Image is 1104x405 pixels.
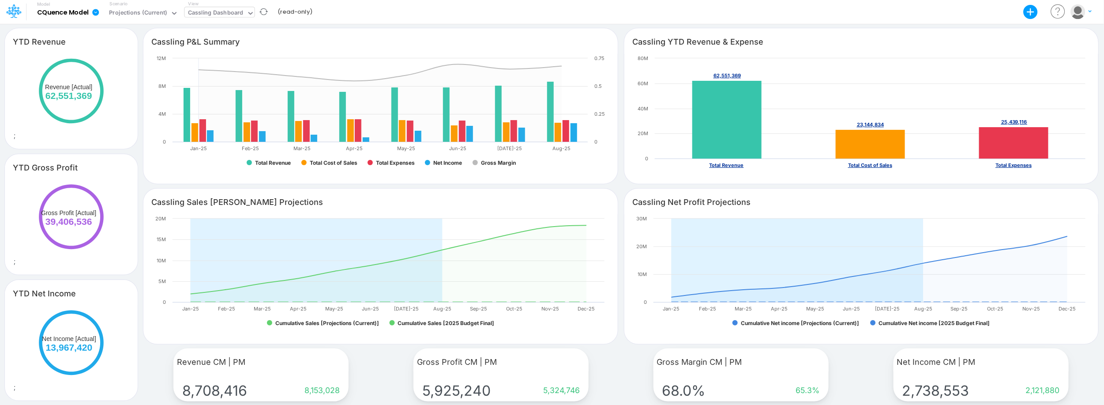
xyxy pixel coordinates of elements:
text: Total Revenue [710,162,744,168]
text: Aug-25 [434,306,452,312]
text: Cumulative Sales [2025 Budget Final] [398,320,495,326]
tspan: 23,144,834 [857,121,884,128]
text: [DATE]-25 [875,306,900,312]
text: 4M [158,111,166,117]
text: Jun-25 [843,306,860,312]
div: Projections (Current) [109,8,167,19]
text: 5M [158,278,166,284]
text: Total Cost of Sales [310,159,357,166]
text: Aug-25 [553,145,571,151]
text: Jan-25 [663,306,680,312]
text: Apr-25 [771,306,788,312]
text: Oct-25 [507,306,523,312]
text: 0 [645,155,648,162]
text: Cumulative Sales [Projections (Current)] [275,320,379,326]
text: Total Expenses [376,159,415,166]
text: Mar-25 [294,145,311,151]
tspan: 62,551,369 [713,72,741,79]
label: Scenario [109,0,128,7]
text: Mar-25 [735,306,752,312]
text: Feb-25 [699,306,716,312]
span: 68.0% [662,382,709,399]
text: Total Cost of Sales [848,162,892,168]
text: [DATE]-25 [498,145,522,151]
text: Gross Margin [481,159,516,166]
text: Jan-25 [182,306,199,312]
text: [DATE]-25 [394,306,419,312]
b: CQuence Model [37,9,89,17]
text: 20M [155,216,166,222]
text: Jun-25 [450,145,467,151]
text: 12M [157,55,166,61]
div: ; [5,179,138,275]
text: 0.75 [594,55,605,61]
span: 2,121,880 [1022,386,1060,395]
text: 0 [644,299,647,305]
text: Dec-25 [1059,306,1076,312]
span: 5,925,240 [422,382,494,399]
span: 2,738,553 [902,382,973,399]
span: 65.3% [792,386,820,395]
text: 0 [163,139,166,145]
label: Model [37,2,50,7]
text: Total Expenses [995,162,1032,168]
div: Cassling Dashboard [188,8,244,19]
text: 10M [157,257,166,264]
text: Feb-25 [218,306,235,312]
text: Feb-25 [242,145,259,151]
text: Total Revenue [255,159,291,166]
span: 5,324,746 [540,386,580,395]
text: Aug-25 [914,306,932,312]
text: 40M [638,106,648,112]
text: Mar-25 [254,306,271,312]
text: Dec-25 [578,306,595,312]
text: 0.25 [594,111,605,117]
text: Nov-25 [1023,306,1040,312]
text: 10M [638,271,647,277]
text: Sep-25 [951,306,968,312]
text: Apr-25 [346,145,363,151]
text: 0.5 [594,83,602,89]
text: Jan-25 [190,145,207,151]
text: Oct-25 [987,306,1003,312]
text: Net Income [433,159,462,166]
text: 20M [638,130,648,136]
text: 15M [157,236,166,242]
text: 0 [594,139,597,145]
text: May-25 [326,306,344,312]
text: Cumulative Net income [2025 Budget Final] [879,320,990,326]
text: 8M [158,83,166,89]
text: Cumulative Net income [Projections (Current)] [741,320,859,326]
label: View [188,0,199,7]
text: 60M [638,80,648,87]
text: 20M [636,243,647,250]
text: 0 [163,299,166,305]
text: 80M [638,55,648,61]
text: Apr-25 [290,306,307,312]
text: May-25 [397,145,415,151]
div: ; [5,53,138,149]
div: ; [5,305,138,401]
text: 30M [636,216,647,222]
b: (read-only) [278,8,312,16]
text: Sep-25 [470,306,487,312]
span: 8,708,416 [182,382,251,399]
tspan: 25,439,116 [1001,119,1027,125]
span: 8,153,028 [301,386,340,395]
text: Jun-25 [362,306,379,312]
text: May-25 [807,306,825,312]
text: Nov-25 [542,306,560,312]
